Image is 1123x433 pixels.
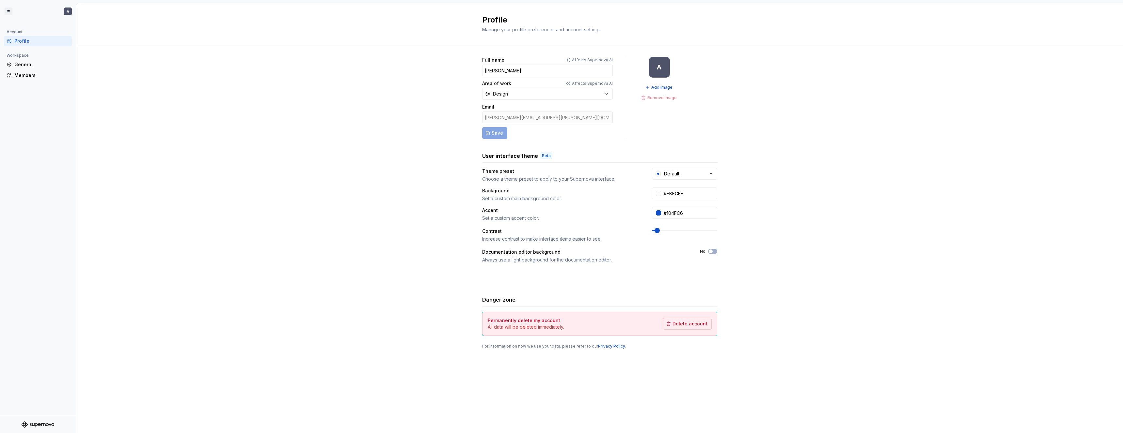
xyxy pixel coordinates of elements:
input: #104FC6 [661,207,717,219]
div: Set a custom accent color. [482,215,640,221]
svg: Supernova Logo [22,421,54,428]
h2: Profile [482,15,709,25]
div: For information on how we use your data, please refer to our . [482,344,717,349]
p: All data will be deleted immediately. [488,324,564,330]
a: General [4,59,72,70]
p: Affects Supernova AI [572,57,613,63]
h3: User interface theme [482,152,538,160]
label: Email [482,104,494,110]
div: Set a custom main background color. [482,195,640,202]
div: Workspace [4,52,31,59]
div: W [5,7,12,15]
div: A [657,65,662,70]
h3: Danger zone [482,296,515,304]
div: Account [4,28,25,36]
div: Choose a theme preset to apply to your Supernova interface. [482,176,640,182]
label: Area of work [482,80,511,87]
div: A [67,9,69,14]
div: Accent [482,207,498,214]
div: Contrast [482,228,502,234]
p: Affects Supernova AI [572,81,613,86]
div: Design [493,91,508,97]
input: #FFFFFF [661,187,717,199]
label: No [700,249,705,254]
div: Always use a light background for the documentation editor. [482,257,688,263]
div: Profile [14,38,69,44]
div: Members [14,72,69,79]
a: Privacy Policy [598,344,625,349]
div: General [14,61,69,68]
span: Manage your profile preferences and account settings. [482,27,602,32]
button: Default [652,168,717,180]
a: Profile [4,36,72,46]
h4: Permanently delete my account [488,317,560,324]
a: Members [4,70,72,81]
button: Delete account [663,318,712,330]
button: Add image [643,83,675,92]
div: Documentation editor background [482,249,561,255]
div: Theme preset [482,168,514,174]
button: WA [1,4,74,19]
div: Background [482,187,510,194]
div: Beta [541,153,552,159]
div: Increase contrast to make interface items easier to see. [482,236,640,242]
span: Add image [651,85,672,90]
label: Full name [482,57,504,63]
div: Default [664,171,679,177]
span: Delete account [672,321,707,327]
